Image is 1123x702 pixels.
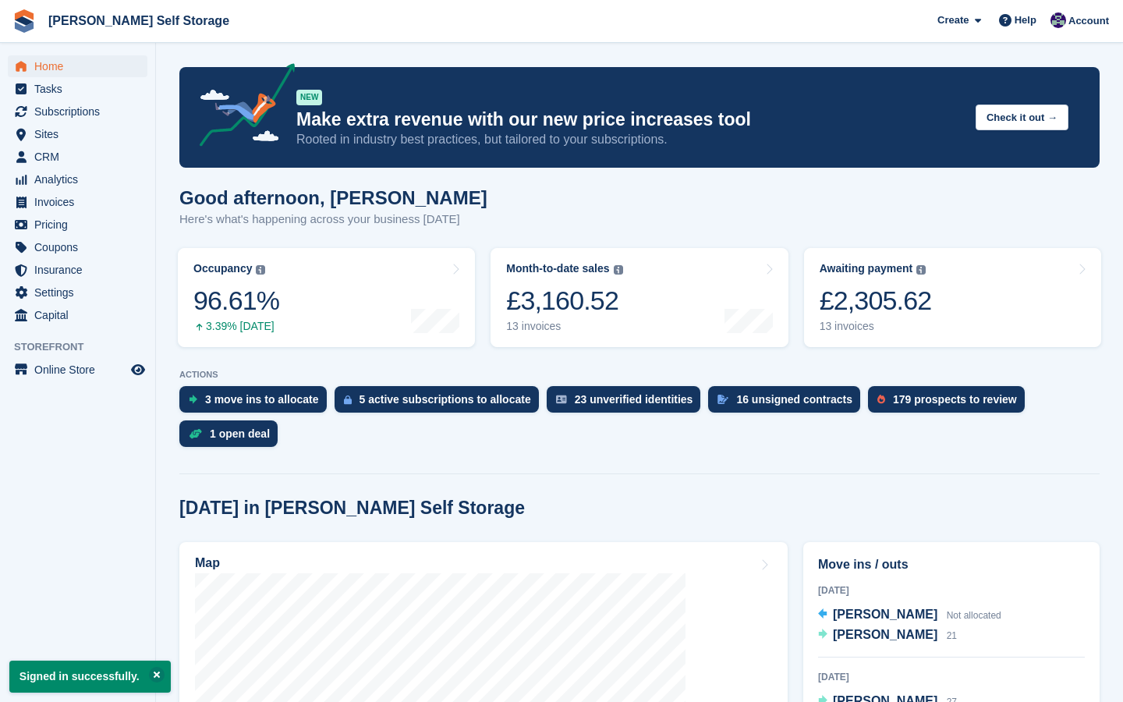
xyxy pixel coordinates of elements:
h2: Move ins / outs [818,555,1085,574]
img: icon-info-grey-7440780725fd019a000dd9b08b2336e03edf1995a4989e88bcd33f0948082b44.svg [916,265,926,275]
a: menu [8,123,147,145]
a: Preview store [129,360,147,379]
span: Pricing [34,214,128,236]
span: Storefront [14,339,155,355]
div: £2,305.62 [820,285,932,317]
span: Capital [34,304,128,326]
p: Here's what's happening across your business [DATE] [179,211,487,229]
a: 16 unsigned contracts [708,386,868,420]
div: Occupancy [193,262,252,275]
span: Online Store [34,359,128,381]
div: 13 invoices [506,320,622,333]
a: Occupancy 96.61% 3.39% [DATE] [178,248,475,347]
img: Matthew Jones [1050,12,1066,28]
a: 179 prospects to review [868,386,1033,420]
h2: Map [195,556,220,570]
img: stora-icon-8386f47178a22dfd0bd8f6a31ec36ba5ce8667c1dd55bd0f319d3a0aa187defe.svg [12,9,36,33]
span: [PERSON_NAME] [833,608,937,621]
button: Check it out → [976,105,1068,130]
h1: Good afternoon, [PERSON_NAME] [179,187,487,208]
span: Help [1015,12,1036,28]
a: menu [8,101,147,122]
a: 5 active subscriptions to allocate [335,386,547,420]
img: active_subscription_to_allocate_icon-d502201f5373d7db506a760aba3b589e785aa758c864c3986d89f69b8ff3... [344,395,352,405]
a: 3 move ins to allocate [179,386,335,420]
a: menu [8,191,147,213]
img: icon-info-grey-7440780725fd019a000dd9b08b2336e03edf1995a4989e88bcd33f0948082b44.svg [614,265,623,275]
span: Analytics [34,168,128,190]
div: 96.61% [193,285,279,317]
span: 21 [947,630,957,641]
img: icon-info-grey-7440780725fd019a000dd9b08b2336e03edf1995a4989e88bcd33f0948082b44.svg [256,265,265,275]
img: verify_identity-adf6edd0f0f0b5bbfe63781bf79b02c33cf7c696d77639b501bdc392416b5a36.svg [556,395,567,404]
a: menu [8,55,147,77]
p: ACTIONS [179,370,1100,380]
img: prospect-51fa495bee0391a8d652442698ab0144808aea92771e9ea1ae160a38d050c398.svg [877,395,885,404]
div: 23 unverified identities [575,393,693,406]
span: Account [1068,13,1109,29]
div: Awaiting payment [820,262,913,275]
span: Invoices [34,191,128,213]
div: 179 prospects to review [893,393,1017,406]
p: Make extra revenue with our new price increases tool [296,108,963,131]
h2: [DATE] in [PERSON_NAME] Self Storage [179,498,525,519]
a: Awaiting payment £2,305.62 13 invoices [804,248,1101,347]
div: NEW [296,90,322,105]
a: menu [8,236,147,258]
span: CRM [34,146,128,168]
div: 1 open deal [210,427,270,440]
div: £3,160.52 [506,285,622,317]
span: Coupons [34,236,128,258]
span: Tasks [34,78,128,100]
span: [PERSON_NAME] [833,628,937,641]
div: 13 invoices [820,320,932,333]
p: Signed in successfully. [9,661,171,693]
a: [PERSON_NAME] Not allocated [818,605,1001,626]
div: Month-to-date sales [506,262,609,275]
div: 3.39% [DATE] [193,320,279,333]
a: Month-to-date sales £3,160.52 13 invoices [491,248,788,347]
a: menu [8,359,147,381]
p: Rooted in industry best practices, but tailored to your subscriptions. [296,131,963,148]
a: menu [8,282,147,303]
div: 3 move ins to allocate [205,393,319,406]
div: 16 unsigned contracts [736,393,852,406]
div: 5 active subscriptions to allocate [360,393,531,406]
span: Home [34,55,128,77]
span: Sites [34,123,128,145]
a: menu [8,78,147,100]
span: Create [937,12,969,28]
img: deal-1b604bf984904fb50ccaf53a9ad4b4a5d6e5aea283cecdc64d6e3604feb123c2.svg [189,428,202,439]
div: [DATE] [818,583,1085,597]
a: 1 open deal [179,420,285,455]
a: menu [8,304,147,326]
img: price-adjustments-announcement-icon-8257ccfd72463d97f412b2fc003d46551f7dbcb40ab6d574587a9cd5c0d94... [186,63,296,152]
a: menu [8,259,147,281]
img: move_ins_to_allocate_icon-fdf77a2bb77ea45bf5b3d319d69a93e2d87916cf1d5bf7949dd705db3b84f3ca.svg [189,395,197,404]
a: menu [8,146,147,168]
a: menu [8,214,147,236]
a: 23 unverified identities [547,386,709,420]
span: Insurance [34,259,128,281]
div: [DATE] [818,670,1085,684]
a: [PERSON_NAME] 21 [818,626,957,646]
span: Subscriptions [34,101,128,122]
a: [PERSON_NAME] Self Storage [42,8,236,34]
a: menu [8,168,147,190]
span: Not allocated [947,610,1001,621]
img: contract_signature_icon-13c848040528278c33f63329250d36e43548de30e8caae1d1a13099fd9432cc5.svg [717,395,728,404]
span: Settings [34,282,128,303]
